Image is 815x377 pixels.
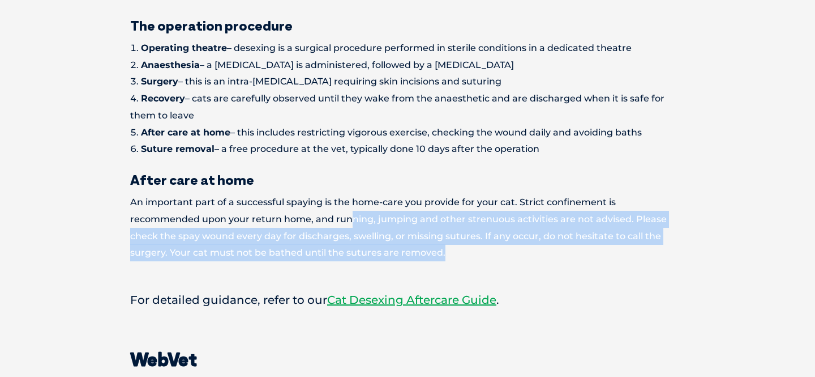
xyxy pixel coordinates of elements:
[130,19,685,32] h3: The operation procedure
[141,127,230,138] strong: After care at home
[141,93,185,104] strong: Recovery
[130,90,685,124] li: – cats are carefully observed until they wake from the anaesthetic and are discharged when it is ...
[141,76,178,87] strong: Surgery
[130,57,685,74] li: – a [MEDICAL_DATA] is administered, followed by a [MEDICAL_DATA]
[130,73,685,90] li: – this is an intra-[MEDICAL_DATA] requiring skin incisions and suturing
[141,43,227,53] strong: Operating theatre
[130,141,685,158] li: – a free procedure at the vet, typically done 10 days after the operation
[130,348,197,371] strong: WebVet
[130,194,685,261] p: An important part of a successful spaying is the home-care you provide for your cat. Strict confi...
[130,290,685,311] p: For detailed guidance, refer to our .
[327,293,496,307] a: Cat Desexing Aftercare Guide
[130,173,685,187] h3: After care at home
[130,124,685,141] li: – this includes restricting vigorous exercise, checking the wound daily and avoiding baths
[141,143,215,154] strong: Suture removal
[130,40,685,57] li: – desexing is a surgical procedure performed in sterile conditions in a dedicated theatre
[793,52,804,63] button: Search
[141,60,200,70] strong: Anaesthesia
